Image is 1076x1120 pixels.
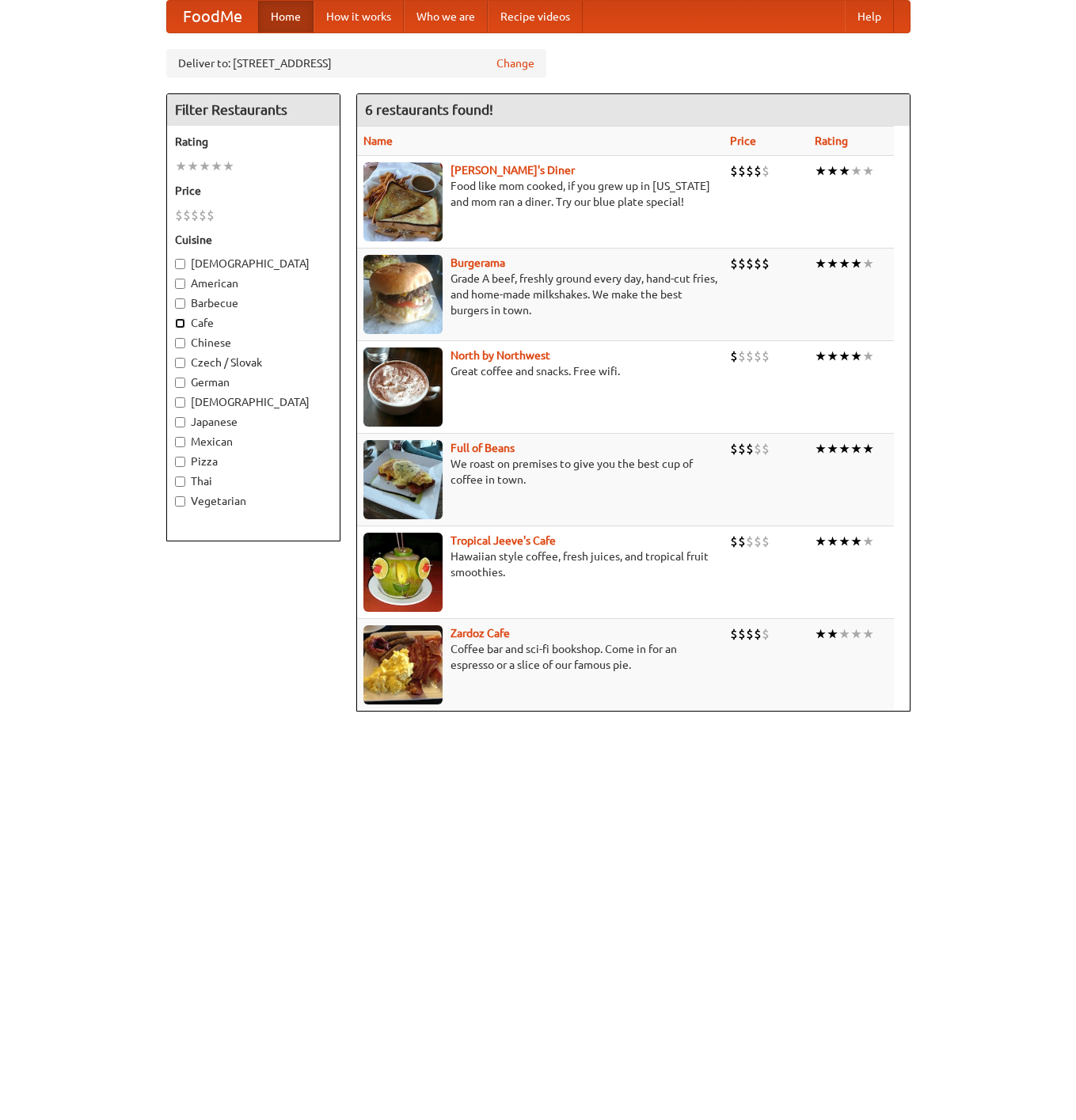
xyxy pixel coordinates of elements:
[363,456,717,488] p: We roast on premises to give you the best cup of coffee in town.
[175,256,332,271] label: [DEMOGRAPHIC_DATA]
[175,496,185,507] input: Vegetarian
[762,162,770,180] li: $
[738,440,746,457] li: $
[175,437,185,447] input: Mexican
[183,207,191,224] li: $
[363,135,393,147] a: Name
[363,641,717,673] p: Coffee bar and sci-fi bookshop. Come in for an espresso or a slice of our famous pie.
[175,279,185,289] input: American
[730,347,738,365] li: $
[175,183,332,199] h5: Price
[827,255,838,272] li: ★
[838,347,850,365] li: ★
[488,1,583,32] a: Recipe videos
[862,347,874,365] li: ★
[762,440,770,457] li: $
[451,256,505,269] a: Burgerama
[754,440,762,457] li: $
[191,207,199,224] li: $
[175,338,185,348] input: Chinese
[838,625,850,643] li: ★
[730,625,738,643] li: $
[762,533,770,550] li: $
[207,207,215,224] li: $
[730,440,738,457] li: $
[730,162,738,180] li: $
[175,414,332,430] label: Japanese
[175,434,332,450] label: Mexican
[827,440,838,457] li: ★
[730,135,756,147] a: Price
[762,255,770,272] li: $
[754,533,762,550] li: $
[451,442,515,454] a: Full of Beans
[175,335,332,351] label: Chinese
[363,533,443,612] img: jeeves.jpg
[175,232,332,248] h5: Cuisine
[827,162,838,180] li: ★
[175,158,187,175] li: ★
[845,1,894,32] a: Help
[451,534,556,547] a: Tropical Jeeve's Cafe
[175,355,332,370] label: Czech / Slovak
[754,347,762,365] li: $
[175,295,332,311] label: Barbecue
[754,162,762,180] li: $
[827,533,838,550] li: ★
[850,625,862,643] li: ★
[815,162,827,180] li: ★
[175,207,183,224] li: $
[746,162,754,180] li: $
[754,625,762,643] li: $
[730,255,738,272] li: $
[167,94,340,126] h4: Filter Restaurants
[730,533,738,550] li: $
[363,162,443,241] img: sallys.jpg
[762,347,770,365] li: $
[738,625,746,643] li: $
[167,1,258,32] a: FoodMe
[850,255,862,272] li: ★
[451,164,575,177] a: [PERSON_NAME]'s Diner
[850,533,862,550] li: ★
[258,1,314,32] a: Home
[175,275,332,291] label: American
[838,255,850,272] li: ★
[363,625,443,704] img: zardoz.jpg
[738,255,746,272] li: $
[175,315,332,331] label: Cafe
[838,533,850,550] li: ★
[175,378,185,388] input: German
[762,625,770,643] li: $
[815,255,827,272] li: ★
[827,625,838,643] li: ★
[166,49,546,78] div: Deliver to: [STREET_ADDRESS]
[175,358,185,368] input: Czech / Slovak
[175,397,185,408] input: [DEMOGRAPHIC_DATA]
[175,374,332,390] label: German
[850,162,862,180] li: ★
[738,347,746,365] li: $
[363,255,443,334] img: burgerama.jpg
[451,349,550,362] a: North by Northwest
[738,533,746,550] li: $
[175,318,185,328] input: Cafe
[363,347,443,427] img: north.jpg
[815,135,848,147] a: Rating
[175,134,332,150] h5: Rating
[175,457,185,467] input: Pizza
[211,158,222,175] li: ★
[175,493,332,509] label: Vegetarian
[815,440,827,457] li: ★
[175,454,332,469] label: Pizza
[838,440,850,457] li: ★
[754,255,762,272] li: $
[862,533,874,550] li: ★
[746,440,754,457] li: $
[222,158,234,175] li: ★
[451,627,510,640] b: Zardoz Cafe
